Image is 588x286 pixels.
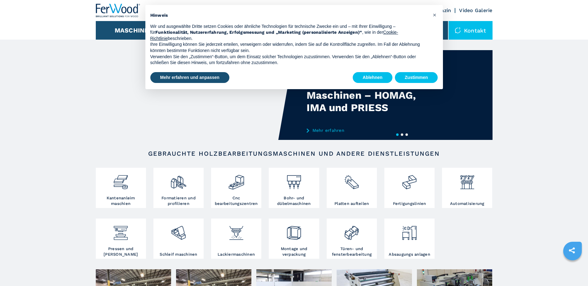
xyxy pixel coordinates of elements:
[353,72,392,83] button: Ablehnen
[343,169,360,190] img: sezionatrici_2.png
[449,21,493,40] div: Kontakt
[211,219,261,259] a: Lackiermaschinen
[393,201,426,206] h3: Fertigungslinien
[334,201,369,206] h3: Platten aufteilen
[270,246,317,257] h3: Montage und verpackung
[96,219,146,259] a: Pressen und [PERSON_NAME]
[170,169,187,190] img: squadratrici_2.png
[96,50,294,140] video: Your browser does not support the video tag.
[150,24,428,42] p: Wir und ausgewählte Dritte setzen Cookies oder ähnliche Technologien für technische Zwecke ein un...
[389,252,430,257] h3: Absaugungs anlagen
[113,220,129,241] img: pressa-strettoia.png
[562,258,583,281] iframe: Chat
[160,252,197,257] h3: Schleif maschinen
[116,150,473,157] h2: Gebrauchte Holzbearbeitungsmaschinen und andere Dienstleistungen
[150,12,428,19] h2: Hinweis
[218,252,255,257] h3: Lackiermaschinen
[213,195,260,206] h3: Cnc bearbeitungszentren
[564,243,580,258] a: sharethis
[459,169,475,190] img: automazione.png
[430,10,440,20] button: Schließen Sie diesen Hinweis
[327,219,377,259] a: Türen- und fensterbearbeitung
[228,220,245,241] img: verniciatura_1.png
[327,168,377,208] a: Platten aufteilen
[96,4,140,17] img: Ferwood
[115,27,153,34] button: Maschinen
[155,30,362,35] strong: Funktionalität, Nutzererfahrung, Erfolgsmessung und „Marketing (personalisierte Anzeigen)“
[307,128,428,133] a: Mehr erfahren
[150,72,229,83] button: Mehr erfahren und anpassen
[228,169,245,190] img: centro_di_lavoro_cnc_2.png
[170,220,187,241] img: levigatrici_2.png
[286,220,302,241] img: montaggio_imballaggio_2.png
[270,195,317,206] h3: Bohr- und dübelmaschinen
[384,219,435,259] a: Absaugungs anlagen
[442,168,492,208] a: Automatisierung
[113,169,129,190] img: bordatrici_1.png
[96,168,146,208] a: Kantenanleim maschien
[459,7,492,13] a: Video Galerie
[343,220,360,241] img: lavorazione_porte_finestre_2.png
[211,168,261,208] a: Cnc bearbeitungszentren
[401,220,418,241] img: aspirazione_1.png
[97,246,144,257] h3: Pressen und [PERSON_NAME]
[153,219,204,259] a: Schleif maschinen
[433,11,436,19] span: ×
[150,41,428,54] p: Ihre Einwilligung können Sie jederzeit erteilen, verweigern oder widerrufen, indem Sie auf die Ko...
[286,169,302,190] img: foratrici_inseritrici_2.png
[269,168,319,208] a: Bohr- und dübelmaschinen
[150,54,428,66] p: Verwenden Sie den „Zustimmen“-Button, um dem Einsatz solcher Technologien zuzustimmen. Verwenden ...
[401,133,403,136] button: 2
[269,219,319,259] a: Montage und verpackung
[396,133,399,136] button: 1
[155,195,202,206] h3: Formatieren und profilieren
[150,30,398,41] a: Cookie-Richtlinie
[455,27,461,33] img: Kontakt
[395,72,438,83] button: Zustimmen
[401,169,418,190] img: linee_di_produzione_2.png
[384,168,435,208] a: Fertigungslinien
[450,201,484,206] h3: Automatisierung
[328,246,375,257] h3: Türen- und fensterbearbeitung
[97,195,144,206] h3: Kantenanleim maschien
[405,133,408,136] button: 3
[153,168,204,208] a: Formatieren und profilieren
